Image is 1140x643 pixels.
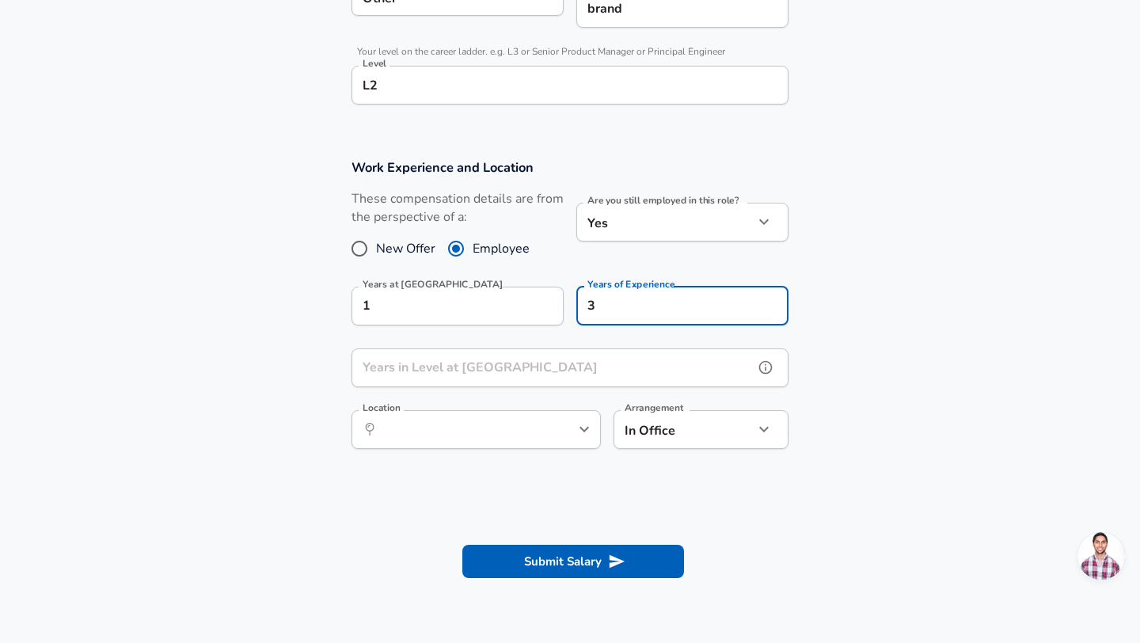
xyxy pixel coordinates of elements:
[351,46,788,58] span: Your level on the career ladder. e.g. L3 or Senior Product Manager or Principal Engineer
[351,158,788,177] h3: Work Experience and Location
[351,190,564,226] label: These compensation details are from the perspective of a:
[587,280,674,289] label: Years of Experience
[576,203,754,242] div: Yes
[614,410,730,449] div: In Office
[573,418,595,440] button: Open
[363,280,503,289] label: Years at [GEOGRAPHIC_DATA]
[351,287,529,325] input: 0
[625,403,683,413] label: Arrangement
[462,545,684,578] button: Submit Salary
[351,348,754,387] input: 1
[576,287,754,325] input: 7
[363,59,386,68] label: Level
[754,356,777,379] button: help
[376,239,435,258] span: New Offer
[473,239,530,258] span: Employee
[587,196,739,205] label: Are you still employed in this role?
[359,73,781,97] input: L3
[1077,532,1125,580] div: Open chat
[363,403,400,413] label: Location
